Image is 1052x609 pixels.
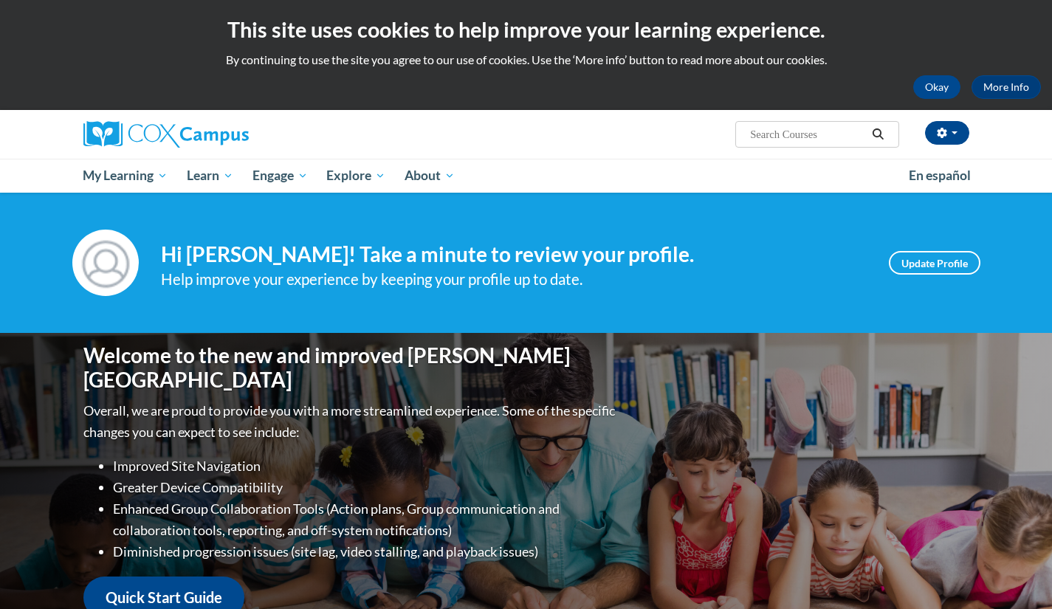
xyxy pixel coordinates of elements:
[11,15,1041,44] h2: This site uses cookies to help improve your learning experience.
[252,167,308,185] span: Engage
[113,477,619,498] li: Greater Device Compatibility
[913,75,960,99] button: Okay
[899,160,980,191] a: En español
[749,125,867,143] input: Search Courses
[395,159,464,193] a: About
[867,125,889,143] button: Search
[74,159,178,193] a: My Learning
[83,121,364,148] a: Cox Campus
[83,121,249,148] img: Cox Campus
[243,159,317,193] a: Engage
[161,242,867,267] h4: Hi [PERSON_NAME]! Take a minute to review your profile.
[11,52,1041,68] p: By continuing to use the site you agree to our use of cookies. Use the ‘More info’ button to read...
[889,251,980,275] a: Update Profile
[113,541,619,562] li: Diminished progression issues (site lag, video stalling, and playback issues)
[993,550,1040,597] iframe: Button to launch messaging window
[317,159,395,193] a: Explore
[61,159,991,193] div: Main menu
[83,400,619,443] p: Overall, we are proud to provide you with a more streamlined experience. Some of the specific cha...
[83,167,168,185] span: My Learning
[187,167,233,185] span: Learn
[925,121,969,145] button: Account Settings
[72,230,139,296] img: Profile Image
[972,75,1041,99] a: More Info
[326,167,385,185] span: Explore
[909,168,971,183] span: En español
[177,159,243,193] a: Learn
[405,167,455,185] span: About
[161,267,867,292] div: Help improve your experience by keeping your profile up to date.
[83,343,619,393] h1: Welcome to the new and improved [PERSON_NAME][GEOGRAPHIC_DATA]
[113,498,619,541] li: Enhanced Group Collaboration Tools (Action plans, Group communication and collaboration tools, re...
[113,455,619,477] li: Improved Site Navigation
